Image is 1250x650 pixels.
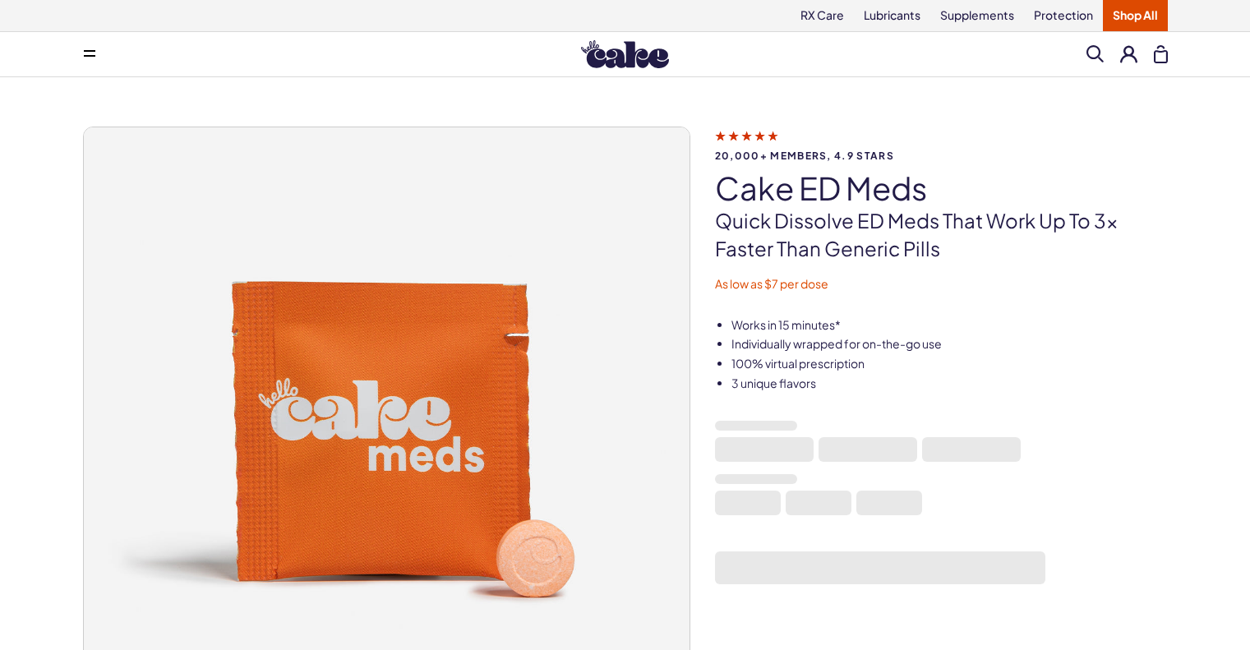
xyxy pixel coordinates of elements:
li: Individually wrapped for on-the-go use [731,336,1168,353]
h1: Cake ED Meds [715,171,1168,205]
li: 100% virtual prescription [731,356,1168,372]
span: 20,000+ members, 4.9 stars [715,150,1168,161]
p: As low as $7 per dose [715,276,1168,293]
li: Works in 15 minutes* [731,317,1168,334]
a: 20,000+ members, 4.9 stars [715,128,1168,161]
li: 3 unique flavors [731,376,1168,392]
img: Hello Cake [581,40,669,68]
p: Quick dissolve ED Meds that work up to 3x faster than generic pills [715,207,1168,262]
